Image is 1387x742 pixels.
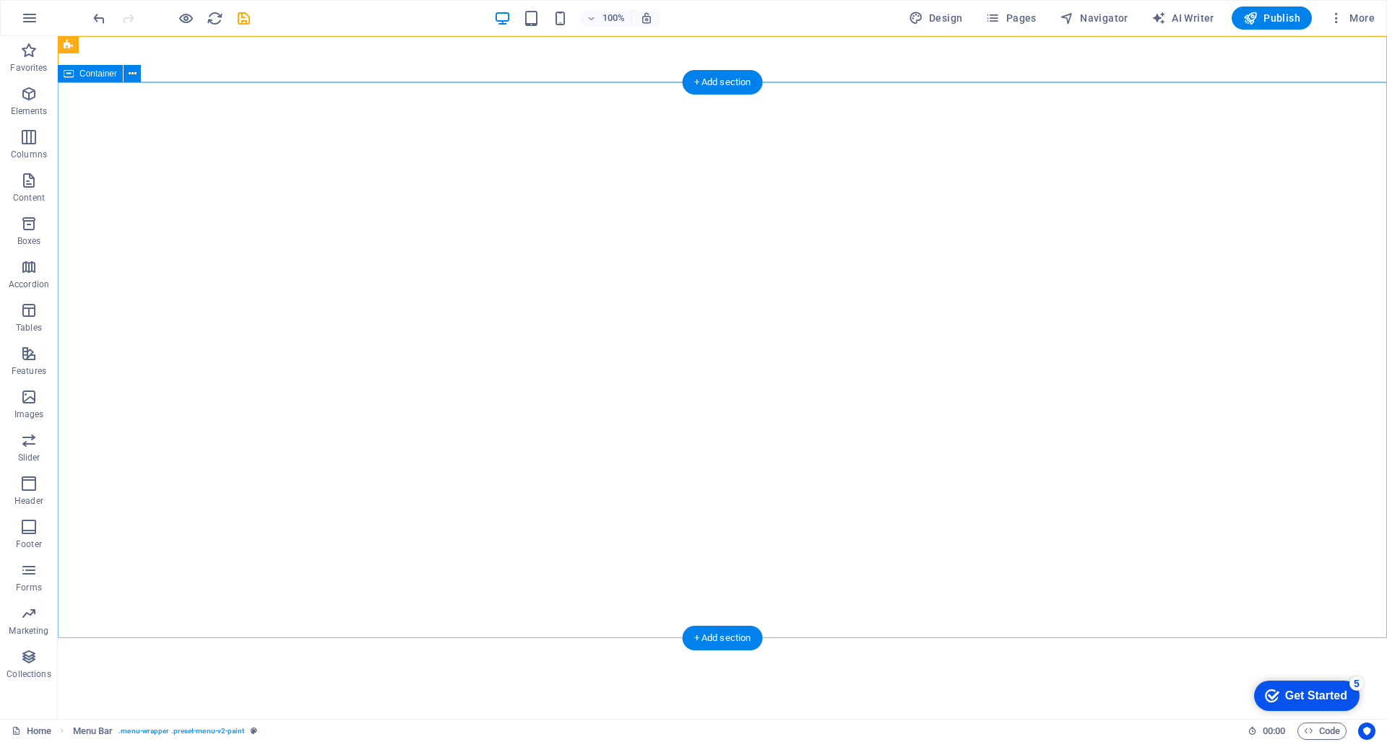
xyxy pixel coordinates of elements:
[903,6,969,30] div: Design (Ctrl+Alt+Y)
[1248,723,1286,740] h6: Session time
[602,9,626,27] h6: 100%
[12,723,51,740] a: Click to cancel selection. Double-click to open Pages
[13,192,45,204] p: Content
[683,626,763,650] div: + Add section
[1151,11,1214,25] span: AI Writer
[1232,6,1312,30] button: Publish
[90,9,108,27] button: undo
[683,70,763,95] div: + Add section
[16,322,42,333] p: Tables
[207,10,223,27] i: Reload page
[11,149,47,160] p: Columns
[177,9,194,27] button: Click here to leave preview mode and continue editing
[581,9,632,27] button: 100%
[909,11,963,25] span: Design
[16,538,42,550] p: Footer
[73,723,113,740] span: Click to select. Double-click to edit
[10,62,47,74] p: Favorites
[9,279,49,290] p: Accordion
[1146,6,1220,30] button: AI Writer
[14,409,44,420] p: Images
[1060,11,1128,25] span: Navigator
[903,6,969,30] button: Design
[206,9,223,27] button: reload
[1297,723,1347,740] button: Code
[12,365,46,377] p: Features
[16,582,42,593] p: Forms
[1263,723,1285,740] span: 00 00
[73,723,257,740] nav: breadcrumb
[118,723,244,740] span: . menu-wrapper .preset-menu-v2-paint
[235,9,252,27] button: save
[1358,723,1375,740] button: Usercentrics
[79,69,117,78] span: Container
[8,7,113,38] div: Get Started 5 items remaining, 0% complete
[236,10,252,27] i: Save (Ctrl+S)
[18,452,40,463] p: Slider
[17,235,41,247] p: Boxes
[1329,11,1375,25] span: More
[980,6,1042,30] button: Pages
[1304,723,1340,740] span: Code
[39,16,101,29] div: Get Started
[1273,725,1275,736] span: :
[251,727,257,735] i: This element is a customizable preset
[11,105,48,117] p: Elements
[91,10,108,27] i: Undo: Delete elements (Ctrl+Z)
[640,12,653,25] i: On resize automatically adjust zoom level to fit chosen device.
[9,625,48,637] p: Marketing
[985,11,1036,25] span: Pages
[7,668,51,680] p: Collections
[1323,6,1380,30] button: More
[1243,11,1300,25] span: Publish
[14,495,43,507] p: Header
[1054,6,1134,30] button: Navigator
[103,3,118,17] div: 5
